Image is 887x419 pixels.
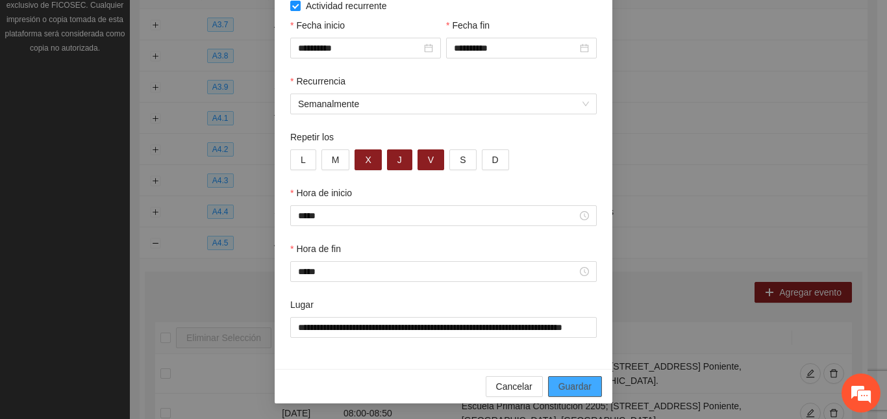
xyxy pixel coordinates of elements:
span: M [332,153,340,167]
span: V [428,153,434,167]
button: D [482,149,509,170]
button: X [355,149,381,170]
input: Lugar [290,317,597,338]
span: J [397,153,402,167]
span: X [365,153,371,167]
input: Hora de fin [298,264,577,279]
span: Cancelar [496,379,532,394]
label: Hora de inicio [290,186,352,200]
div: Chatee con nosotros ahora [68,66,218,83]
input: Fecha inicio [298,41,421,55]
label: Repetir los [290,130,334,144]
label: Fecha inicio [290,18,345,32]
button: J [387,149,412,170]
label: Hora de fin [290,242,341,256]
span: Guardar [558,379,592,394]
span: S [460,153,466,167]
span: D [492,153,499,167]
span: Semanalmente [298,94,589,114]
textarea: Escriba su mensaje y pulse “Intro” [6,280,247,325]
button: M [321,149,350,170]
input: Fecha fin [454,41,577,55]
input: Hora de inicio [298,209,577,223]
button: S [449,149,476,170]
span: Estamos en línea. [75,136,179,267]
div: Minimizar ventana de chat en vivo [213,6,244,38]
button: V [418,149,444,170]
button: L [290,149,316,170]
span: L [301,153,306,167]
label: Lugar [290,298,314,312]
label: Fecha fin [446,18,490,32]
label: Recurrencia [290,74,345,88]
button: Guardar [548,376,602,397]
button: Cancelar [486,376,543,397]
